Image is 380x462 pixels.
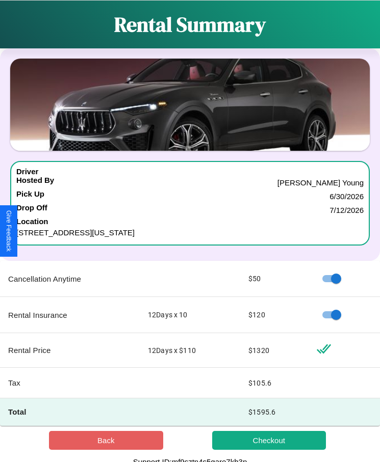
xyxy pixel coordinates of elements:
[240,368,308,398] td: $ 105.6
[49,431,163,450] button: Back
[330,203,364,217] p: 7 / 12 / 2026
[140,333,240,368] td: 12 Days x $ 110
[8,308,132,322] p: Rental Insurance
[8,343,132,357] p: Rental Price
[8,272,132,286] p: Cancellation Anytime
[240,333,308,368] td: $ 1320
[8,376,132,390] p: Tax
[16,176,54,189] h4: Hosted By
[16,189,44,203] h4: Pick Up
[16,226,364,239] p: [STREET_ADDRESS][US_STATE]
[330,189,364,203] p: 6 / 30 / 2026
[212,431,326,450] button: Checkout
[16,203,47,217] h4: Drop Off
[240,261,308,297] td: $ 50
[140,297,240,333] td: 12 Days x 10
[240,297,308,333] td: $ 120
[240,398,308,426] td: $ 1595.6
[8,406,132,417] h4: Total
[16,217,364,226] h4: Location
[5,210,12,252] div: Give Feedback
[16,167,38,176] h4: Driver
[114,11,266,38] h1: Rental Summary
[277,176,364,189] p: [PERSON_NAME] Young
